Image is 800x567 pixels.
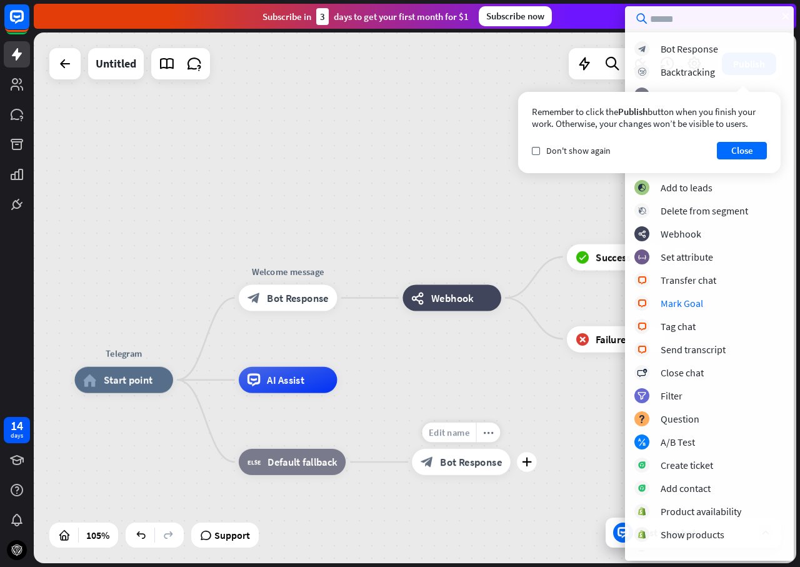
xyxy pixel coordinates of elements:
div: Webhook [661,228,701,240]
i: webhooks [638,230,646,238]
i: block_backtracking [638,68,646,76]
i: block_livechat [637,346,647,354]
span: Success [596,250,631,263]
i: block_close_chat [637,369,647,377]
i: block_bot_response [638,45,646,53]
i: block_ab_testing [638,438,646,446]
span: Publish [618,106,647,118]
span: Start point [104,373,153,386]
div: Fallback [661,89,695,101]
div: Add contact [661,482,711,494]
div: A/B Test [661,436,695,448]
i: home_2 [83,373,97,386]
div: Untitled [96,48,136,79]
div: Tag chat [661,320,696,333]
span: Bot Response [440,456,502,469]
div: Close chat [661,366,704,379]
i: more_horiz [483,428,494,438]
div: 3 [316,8,329,25]
i: block_set_attribute [638,253,646,261]
i: block_add_to_segment [637,184,646,192]
i: block_delete_from_segment [638,207,646,215]
div: Send transcript [661,343,726,356]
button: Open LiveChat chat widget [10,5,47,43]
span: Default fallback [267,456,337,469]
div: Add to leads [661,181,712,194]
div: Remember to click the button when you finish your work. Otherwise, your changes won’t be visible ... [532,106,767,129]
button: Close [717,142,767,159]
span: AI Assist [267,373,304,386]
span: Don't show again [546,145,611,156]
div: Backtracking [661,66,715,78]
div: 105% [82,525,113,545]
span: Support [214,525,250,545]
div: Bot Response [661,43,718,55]
div: Subscribe now [479,6,552,26]
div: 14 [11,420,23,431]
i: block_livechat [637,276,647,284]
span: Webhook [431,291,474,304]
div: days [11,431,23,440]
i: block_question [638,415,646,423]
div: Product availability [661,505,741,518]
div: Delete from segment [661,204,748,217]
span: Failure [596,333,626,346]
i: block_bot_response [421,456,434,469]
div: Welcome message [229,265,347,278]
i: block_livechat [637,323,647,331]
i: plus [522,458,532,467]
div: Show products [661,528,724,541]
i: block_fallback [638,91,646,99]
i: block_fallback [247,456,261,469]
span: Bot Response [267,291,329,304]
div: Filter [661,389,682,402]
i: block_livechat [637,299,647,308]
div: Set attribute [661,251,713,263]
i: block_success [576,250,589,263]
a: 14 days [4,417,30,443]
div: Transfer chat [661,274,716,286]
i: webhooks [411,291,424,304]
div: Create ticket [661,459,713,471]
div: Mark Goal [661,297,703,309]
i: block_bot_response [247,291,261,304]
div: Subscribe in days to get your first month for $1 [262,8,469,25]
div: Question [661,413,699,425]
i: filter [637,392,646,400]
span: Edit name [429,426,469,438]
i: block_failure [576,333,589,346]
div: Telegram [65,347,183,360]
